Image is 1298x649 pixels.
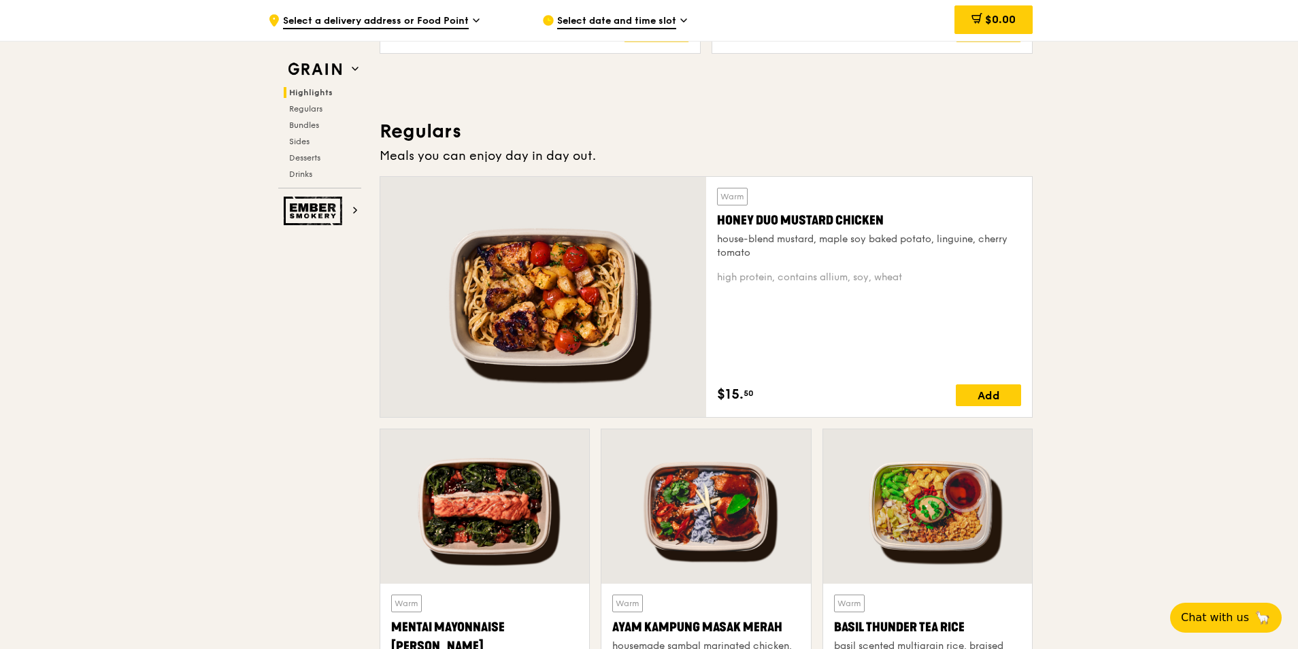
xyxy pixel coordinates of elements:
[391,595,422,612] div: Warm
[380,119,1033,144] h3: Regulars
[717,271,1021,284] div: high protein, contains allium, soy, wheat
[717,233,1021,260] div: house-blend mustard, maple soy baked potato, linguine, cherry tomato
[1170,603,1282,633] button: Chat with us🦙
[289,120,319,130] span: Bundles
[717,384,744,405] span: $15.
[985,13,1016,26] span: $0.00
[834,595,865,612] div: Warm
[834,618,1021,637] div: Basil Thunder Tea Rice
[612,618,799,637] div: Ayam Kampung Masak Merah
[289,137,310,146] span: Sides
[624,20,689,42] div: Add
[612,595,643,612] div: Warm
[717,188,748,205] div: Warm
[289,169,312,179] span: Drinks
[289,88,333,97] span: Highlights
[380,146,1033,165] div: Meals you can enjoy day in day out.
[284,57,346,82] img: Grain web logo
[1181,610,1249,626] span: Chat with us
[284,197,346,225] img: Ember Smokery web logo
[1254,610,1271,626] span: 🦙
[956,20,1021,42] div: Add
[557,14,676,29] span: Select date and time slot
[744,388,754,399] span: 50
[283,14,469,29] span: Select a delivery address or Food Point
[956,384,1021,406] div: Add
[289,104,322,114] span: Regulars
[717,211,1021,230] div: Honey Duo Mustard Chicken
[289,153,320,163] span: Desserts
